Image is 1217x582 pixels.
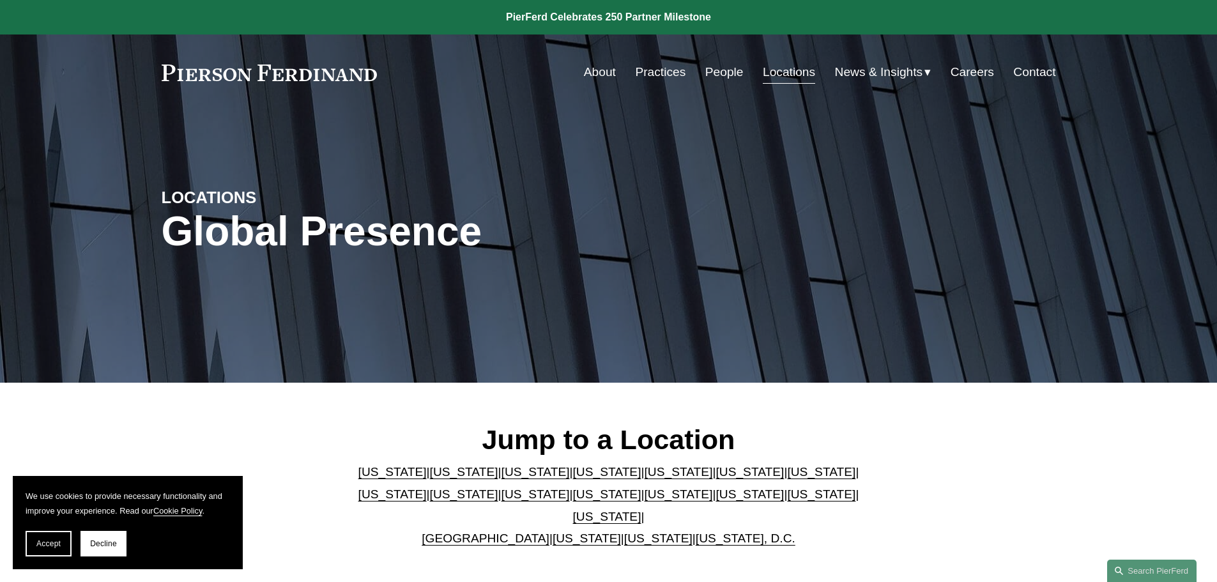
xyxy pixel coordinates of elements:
[573,465,641,479] a: [US_STATE]
[835,61,923,84] span: News & Insights
[716,465,784,479] a: [US_STATE]
[358,487,427,501] a: [US_STATE]
[422,532,549,545] a: [GEOGRAPHIC_DATA]
[584,60,616,84] a: About
[1107,560,1197,582] a: Search this site
[26,489,230,518] p: We use cookies to provide necessary functionality and improve your experience. Read our .
[36,539,61,548] span: Accept
[1013,60,1055,84] a: Contact
[787,465,855,479] a: [US_STATE]
[162,187,385,208] h4: LOCATIONS
[573,510,641,523] a: [US_STATE]
[705,60,744,84] a: People
[951,60,994,84] a: Careers
[573,487,641,501] a: [US_STATE]
[835,60,931,84] a: folder dropdown
[358,465,427,479] a: [US_STATE]
[644,465,712,479] a: [US_STATE]
[430,465,498,479] a: [US_STATE]
[80,531,126,556] button: Decline
[13,476,243,569] section: Cookie banner
[501,487,570,501] a: [US_STATE]
[635,60,685,84] a: Practices
[763,60,815,84] a: Locations
[624,532,693,545] a: [US_STATE]
[644,487,712,501] a: [US_STATE]
[153,506,203,516] a: Cookie Policy
[348,423,869,456] h2: Jump to a Location
[430,487,498,501] a: [US_STATE]
[162,208,758,255] h1: Global Presence
[787,487,855,501] a: [US_STATE]
[716,487,784,501] a: [US_STATE]
[553,532,621,545] a: [US_STATE]
[501,465,570,479] a: [US_STATE]
[26,531,72,556] button: Accept
[90,539,117,548] span: Decline
[696,532,795,545] a: [US_STATE], D.C.
[348,461,869,549] p: | | | | | | | | | | | | | | | | | |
